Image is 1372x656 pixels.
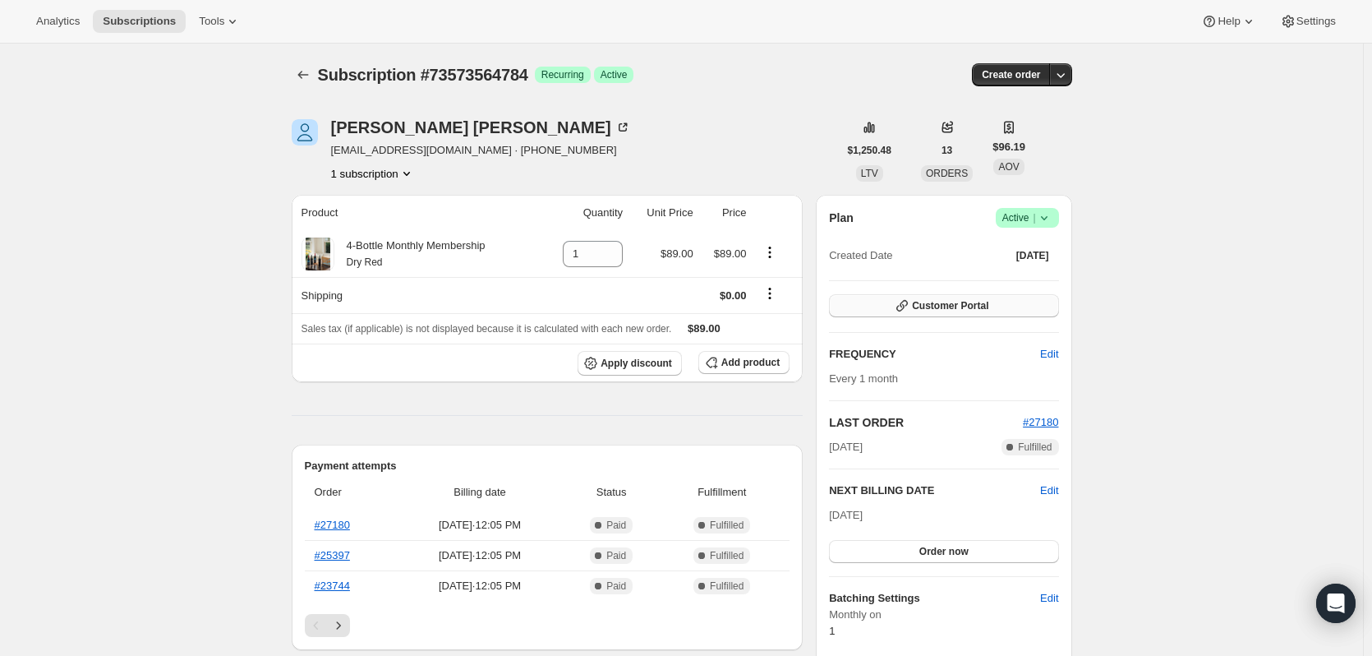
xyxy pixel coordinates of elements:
[688,322,721,335] span: $89.00
[1030,585,1068,612] button: Edit
[664,484,780,501] span: Fulfillment
[829,247,892,264] span: Created Date
[710,580,744,593] span: Fulfilled
[992,139,1025,155] span: $96.19
[1316,584,1356,623] div: Open Intercom Messenger
[1023,414,1058,431] button: #27180
[1296,15,1336,28] span: Settings
[334,238,486,270] div: 4-Bottle Monthly Membership
[103,15,176,28] span: Subscriptions
[578,351,682,376] button: Apply discount
[829,439,863,455] span: [DATE]
[305,614,790,637] nav: Pagination
[1002,210,1052,226] span: Active
[919,545,969,558] span: Order now
[315,580,350,592] a: #23744
[1191,10,1266,33] button: Help
[848,144,891,157] span: $1,250.48
[829,590,1040,607] h6: Batching Settings
[757,284,783,303] button: Shipping actions
[829,540,1058,563] button: Order now
[315,519,350,531] a: #27180
[606,580,626,593] span: Paid
[327,614,350,637] button: Next
[1040,346,1058,363] span: Edit
[1006,244,1059,267] button: [DATE]
[401,484,559,501] span: Billing date
[292,277,541,313] th: Shipping
[1218,15,1240,28] span: Help
[982,68,1040,81] span: Create order
[1023,416,1058,428] a: #27180
[401,517,559,534] span: [DATE] · 12:05 PM
[710,549,744,562] span: Fulfilled
[972,63,1050,86] button: Create order
[606,519,626,532] span: Paid
[1040,483,1058,499] button: Edit
[698,351,790,374] button: Add product
[698,195,752,231] th: Price
[305,458,790,474] h2: Payment attempts
[861,168,878,179] span: LTV
[606,549,626,562] span: Paid
[757,243,783,261] button: Product actions
[302,323,672,335] span: Sales tax (if applicable) is not displayed because it is calculated with each new order.
[331,165,415,182] button: Product actions
[292,119,318,146] span: Darlyne Loper
[721,356,780,369] span: Add product
[932,139,962,162] button: 13
[661,247,693,260] span: $89.00
[292,63,315,86] button: Subscriptions
[912,299,988,312] span: Customer Portal
[1033,211,1035,224] span: |
[829,294,1058,317] button: Customer Portal
[998,161,1019,173] span: AOV
[720,289,747,302] span: $0.00
[628,195,698,231] th: Unit Price
[93,10,186,33] button: Subscriptions
[331,142,631,159] span: [EMAIL_ADDRESS][DOMAIN_NAME] · [PHONE_NUMBER]
[1030,341,1068,367] button: Edit
[601,68,628,81] span: Active
[401,578,559,594] span: [DATE] · 12:05 PM
[541,68,584,81] span: Recurring
[305,474,397,510] th: Order
[199,15,224,28] span: Tools
[189,10,251,33] button: Tools
[710,519,744,532] span: Fulfilled
[401,547,559,564] span: [DATE] · 12:05 PM
[926,168,968,179] span: ORDERS
[601,357,672,370] span: Apply discount
[829,414,1023,431] h2: LAST ORDER
[1270,10,1346,33] button: Settings
[315,549,350,561] a: #25397
[829,372,898,385] span: Every 1 month
[942,144,952,157] span: 13
[1016,249,1049,262] span: [DATE]
[331,119,631,136] div: [PERSON_NAME] [PERSON_NAME]
[829,625,835,637] span: 1
[829,346,1040,363] h2: FREQUENCY
[292,195,541,231] th: Product
[829,607,1058,623] span: Monthly on
[829,509,863,521] span: [DATE]
[569,484,654,501] span: Status
[1040,590,1058,607] span: Edit
[541,195,628,231] th: Quantity
[714,247,747,260] span: $89.00
[36,15,80,28] span: Analytics
[318,66,528,84] span: Subscription #73573564784
[347,256,383,268] small: Dry Red
[1018,441,1052,454] span: Fulfilled
[829,210,854,226] h2: Plan
[829,483,1040,499] h2: NEXT BILLING DATE
[26,10,90,33] button: Analytics
[838,139,901,162] button: $1,250.48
